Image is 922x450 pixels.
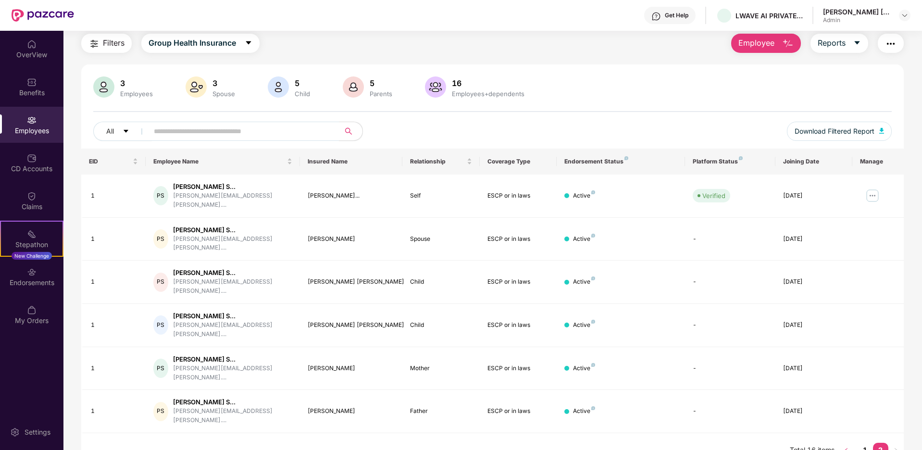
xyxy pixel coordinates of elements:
[731,34,801,53] button: Employee
[410,235,472,244] div: Spouse
[738,37,774,49] span: Employee
[783,191,845,200] div: [DATE]
[783,277,845,287] div: [DATE]
[425,76,446,98] img: svg+xml;base64,PHN2ZyB4bWxucz0iaHR0cDovL3d3dy53My5vcmcvMjAwMC9zdmciIHhtbG5zOnhsaW5rPSJodHRwOi8vd3...
[343,76,364,98] img: svg+xml;base64,PHN2ZyB4bWxucz0iaHR0cDovL3d3dy53My5vcmcvMjAwMC9zdmciIHhtbG5zOnhsaW5rPSJodHRwOi8vd3...
[27,153,37,163] img: svg+xml;base64,PHN2ZyBpZD0iQ0RfQWNjb3VudHMiIGRhdGEtbmFtZT0iQ0QgQWNjb3VudHMiIHhtbG5zPSJodHRwOi8vd3...
[685,304,775,347] td: -
[702,191,725,200] div: Verified
[487,321,549,330] div: ESCP or in laws
[410,158,464,165] span: Relationship
[879,128,884,134] img: svg+xml;base64,PHN2ZyB4bWxucz0iaHR0cDovL3d3dy53My5vcmcvMjAwMC9zdmciIHhtbG5zOnhsaW5rPSJodHRwOi8vd3...
[487,235,549,244] div: ESCP or in laws
[153,359,168,378] div: PS
[591,234,595,237] img: svg+xml;base64,PHN2ZyB4bWxucz0iaHR0cDovL3d3dy53My5vcmcvMjAwMC9zdmciIHdpZHRoPSI4IiBoZWlnaHQ9IjgiIH...
[91,277,138,287] div: 1
[27,115,37,125] img: svg+xml;base64,PHN2ZyBpZD0iRW1wbG95ZWVzIiB4bWxucz0iaHR0cDovL3d3dy53My5vcmcvMjAwMC9zdmciIHdpZHRoPS...
[88,38,100,50] img: svg+xml;base64,PHN2ZyB4bWxucz0iaHR0cDovL3d3dy53My5vcmcvMjAwMC9zdmciIHdpZHRoPSIyNCIgaGVpZ2h0PSIyNC...
[1,240,62,250] div: Stepathon
[591,406,595,410] img: svg+xml;base64,PHN2ZyB4bWxucz0iaHR0cDovL3d3dy53My5vcmcvMjAwMC9zdmciIHdpZHRoPSI4IiBoZWlnaHQ9IjgiIH...
[685,218,775,261] td: -
[12,9,74,22] img: New Pazcare Logo
[885,38,897,50] img: svg+xml;base64,PHN2ZyB4bWxucz0iaHR0cDovL3d3dy53My5vcmcvMjAwMC9zdmciIHdpZHRoPSIyNCIgaGVpZ2h0PSIyNC...
[823,16,890,24] div: Admin
[564,158,677,165] div: Endorsement Status
[487,191,549,200] div: ESCP or in laws
[487,407,549,416] div: ESCP or in laws
[787,122,892,141] button: Download Filtered Report
[368,90,394,98] div: Parents
[123,128,129,136] span: caret-down
[173,364,292,382] div: [PERSON_NAME][EMAIL_ADDRESS][PERSON_NAME]....
[308,277,395,287] div: [PERSON_NAME] [PERSON_NAME]
[12,252,52,260] div: New Challenge
[103,37,125,49] span: Filters
[685,390,775,433] td: -
[118,78,155,88] div: 3
[91,364,138,373] div: 1
[591,320,595,324] img: svg+xml;base64,PHN2ZyB4bWxucz0iaHR0cDovL3d3dy53My5vcmcvMjAwMC9zdmciIHdpZHRoPSI4IiBoZWlnaHQ9IjgiIH...
[775,149,852,175] th: Joining Date
[795,126,874,137] span: Download Filtered Report
[402,149,479,175] th: Relationship
[245,39,252,48] span: caret-down
[91,407,138,416] div: 1
[308,321,395,330] div: [PERSON_NAME] [PERSON_NAME]
[153,402,168,421] div: PS
[685,261,775,304] td: -
[368,78,394,88] div: 5
[651,12,661,21] img: svg+xml;base64,PHN2ZyBpZD0iSGVscC0zMngzMiIgeG1sbnM9Imh0dHA6Ly93d3cudzMub3JnLzIwMDAvc3ZnIiB3aWR0aD...
[308,364,395,373] div: [PERSON_NAME]
[27,191,37,201] img: svg+xml;base64,PHN2ZyBpZD0iQ2xhaW0iIHhtbG5zPSJodHRwOi8vd3d3LnczLm9yZy8yMDAwL3N2ZyIgd2lkdGg9IjIwIi...
[783,321,845,330] div: [DATE]
[339,122,363,141] button: search
[268,76,289,98] img: svg+xml;base64,PHN2ZyB4bWxucz0iaHR0cDovL3d3dy53My5vcmcvMjAwMC9zdmciIHhtbG5zOnhsaW5rPSJodHRwOi8vd3...
[91,191,138,200] div: 1
[410,321,472,330] div: Child
[739,156,743,160] img: svg+xml;base64,PHN2ZyB4bWxucz0iaHR0cDovL3d3dy53My5vcmcvMjAwMC9zdmciIHdpZHRoPSI4IiBoZWlnaHQ9IjgiIH...
[173,312,292,321] div: [PERSON_NAME] S...
[93,76,114,98] img: svg+xml;base64,PHN2ZyB4bWxucz0iaHR0cDovL3d3dy53My5vcmcvMjAwMC9zdmciIHhtbG5zOnhsaW5rPSJodHRwOi8vd3...
[665,12,688,19] div: Get Help
[173,182,292,191] div: [PERSON_NAME] S...
[853,39,861,48] span: caret-down
[783,364,845,373] div: [DATE]
[487,277,549,287] div: ESCP or in laws
[573,191,595,200] div: Active
[735,11,803,20] div: LWAVE AI PRIVATE LIMITED
[91,235,138,244] div: 1
[153,273,168,292] div: PS
[118,90,155,98] div: Employees
[480,149,557,175] th: Coverage Type
[573,277,595,287] div: Active
[146,149,300,175] th: Employee Name
[782,38,794,50] img: svg+xml;base64,PHN2ZyB4bWxucz0iaHR0cDovL3d3dy53My5vcmcvMjAwMC9zdmciIHhtbG5zOnhsaW5rPSJodHRwOi8vd3...
[173,321,292,339] div: [PERSON_NAME][EMAIL_ADDRESS][PERSON_NAME]....
[106,126,114,137] span: All
[308,407,395,416] div: [PERSON_NAME]
[693,158,767,165] div: Platform Status
[783,407,845,416] div: [DATE]
[89,158,131,165] span: EID
[91,321,138,330] div: 1
[141,34,260,53] button: Group Health Insurancecaret-down
[81,149,146,175] th: EID
[293,78,312,88] div: 5
[410,364,472,373] div: Mother
[27,77,37,87] img: svg+xml;base64,PHN2ZyBpZD0iQmVuZWZpdHMiIHhtbG5zPSJodHRwOi8vd3d3LnczLm9yZy8yMDAwL3N2ZyIgd2lkdGg9Ij...
[783,235,845,244] div: [DATE]
[685,347,775,390] td: -
[901,12,909,19] img: svg+xml;base64,PHN2ZyBpZD0iRHJvcGRvd24tMzJ4MzIiIHhtbG5zPSJodHRwOi8vd3d3LnczLm9yZy8yMDAwL3N2ZyIgd2...
[308,191,395,200] div: [PERSON_NAME]...
[27,305,37,315] img: svg+xml;base64,PHN2ZyBpZD0iTXlfT3JkZXJzIiBkYXRhLW5hbWU9Ik15IE9yZGVycyIgeG1sbnM9Imh0dHA6Ly93d3cudz...
[153,229,168,249] div: PS
[173,268,292,277] div: [PERSON_NAME] S...
[410,191,472,200] div: Self
[173,225,292,235] div: [PERSON_NAME] S...
[624,156,628,160] img: svg+xml;base64,PHN2ZyB4bWxucz0iaHR0cDovL3d3dy53My5vcmcvMjAwMC9zdmciIHdpZHRoPSI4IiBoZWlnaHQ9IjgiIH...
[591,363,595,367] img: svg+xml;base64,PHN2ZyB4bWxucz0iaHR0cDovL3d3dy53My5vcmcvMjAwMC9zdmciIHdpZHRoPSI4IiBoZWlnaHQ9IjgiIH...
[10,427,20,437] img: svg+xml;base64,PHN2ZyBpZD0iU2V0dGluZy0yMHgyMCIgeG1sbnM9Imh0dHA6Ly93d3cudzMub3JnLzIwMDAvc3ZnIiB3aW...
[450,78,526,88] div: 16
[153,186,168,205] div: PS
[27,229,37,239] img: svg+xml;base64,PHN2ZyB4bWxucz0iaHR0cDovL3d3dy53My5vcmcvMjAwMC9zdmciIHdpZHRoPSIyMSIgaGVpZ2h0PSIyMC...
